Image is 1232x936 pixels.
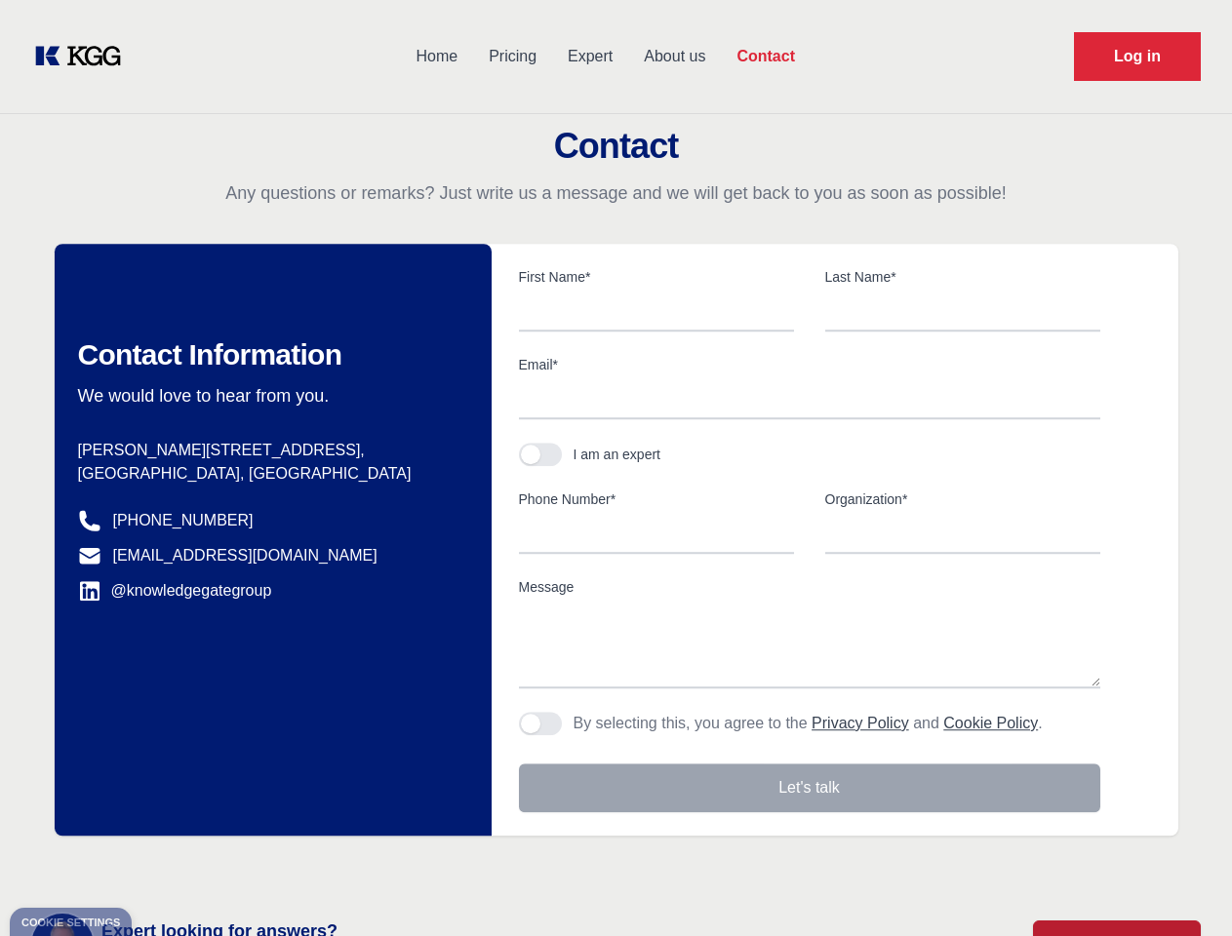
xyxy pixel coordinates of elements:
a: Home [400,31,473,82]
label: Last Name* [825,267,1100,287]
iframe: Chat Widget [1134,842,1232,936]
label: First Name* [519,267,794,287]
p: By selecting this, you agree to the and . [574,712,1043,735]
a: Privacy Policy [812,715,909,731]
h2: Contact [23,127,1209,166]
p: Any questions or remarks? Just write us a message and we will get back to you as soon as possible! [23,181,1209,205]
a: Request Demo [1074,32,1201,81]
p: We would love to hear from you. [78,384,460,408]
a: [EMAIL_ADDRESS][DOMAIN_NAME] [113,544,378,567]
a: Pricing [473,31,552,82]
a: Cookie Policy [943,715,1038,731]
p: [PERSON_NAME][STREET_ADDRESS], [78,439,460,462]
a: About us [628,31,721,82]
label: Organization* [825,489,1100,509]
a: KOL Knowledge Platform: Talk to Key External Experts (KEE) [31,41,137,72]
a: Expert [552,31,628,82]
button: Let's talk [519,763,1100,812]
label: Message [519,577,1100,597]
label: Phone Number* [519,489,794,509]
h2: Contact Information [78,337,460,372]
a: @knowledgegategroup [78,579,272,603]
label: Email* [519,355,1100,374]
div: Cookie settings [21,917,120,928]
a: [PHONE_NUMBER] [113,509,254,532]
p: [GEOGRAPHIC_DATA], [GEOGRAPHIC_DATA] [78,462,460,486]
div: I am an expert [574,445,661,464]
a: Contact [721,31,811,82]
